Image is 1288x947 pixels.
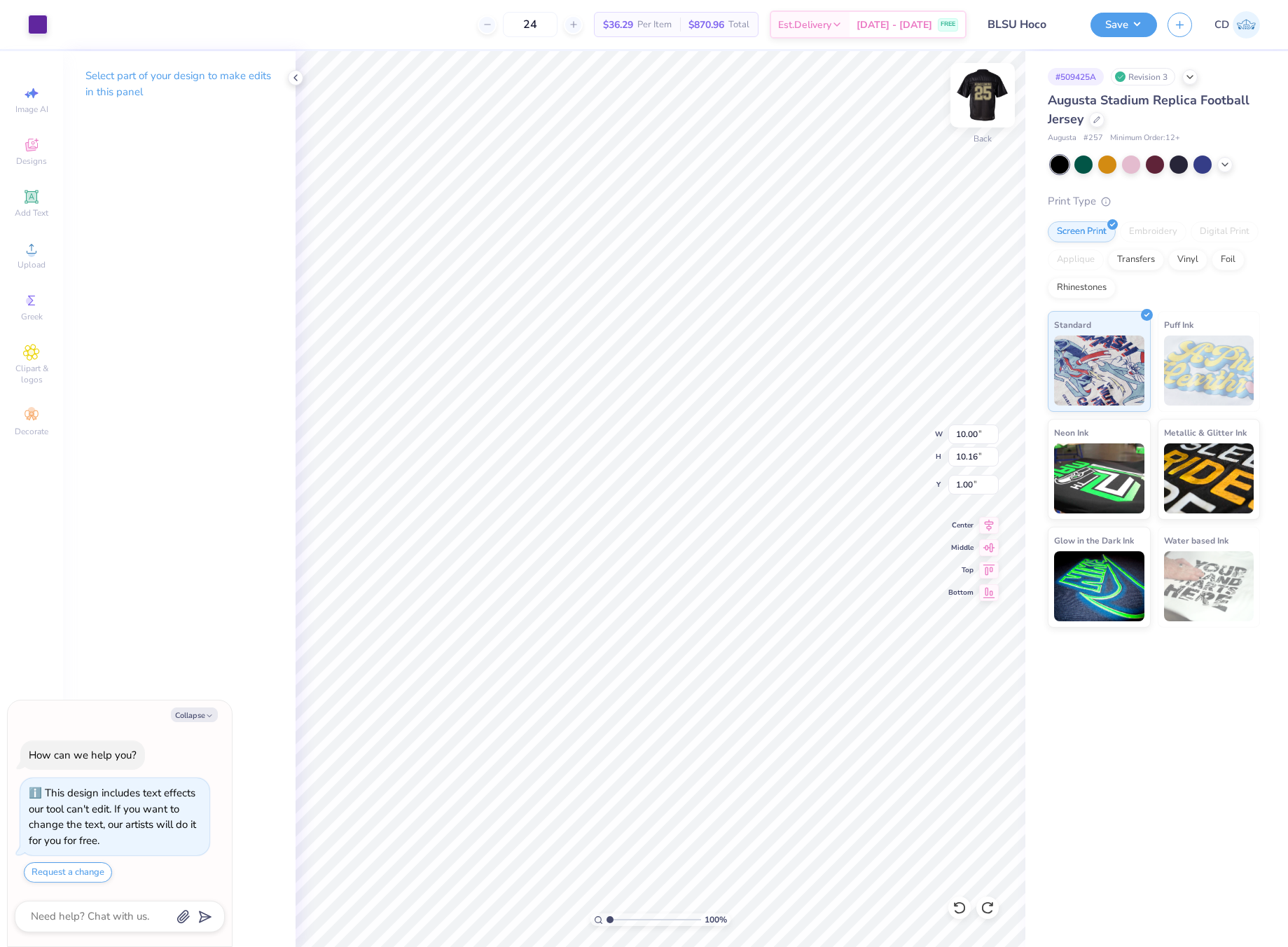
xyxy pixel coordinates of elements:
[1214,17,1229,33] span: CD
[637,18,672,32] span: Per Item
[1054,443,1144,513] img: Neon Ink
[16,155,47,167] span: Designs
[948,520,974,530] span: Center
[977,11,1080,39] input: Untitled Design
[1111,68,1175,85] div: Revision 3
[15,426,48,437] span: Decorate
[1110,132,1180,144] span: Minimum Order: 12 +
[1048,193,1260,209] div: Print Type
[688,18,724,32] span: $870.96
[728,18,749,32] span: Total
[948,543,974,553] span: Middle
[1164,317,1193,332] span: Puff Ink
[29,748,137,762] div: How can we help you?
[1214,11,1260,39] a: CD
[1048,92,1249,127] span: Augusta Stadium Replica Football Jersey
[1054,317,1091,332] span: Standard
[941,20,955,29] span: FREE
[603,18,633,32] span: $36.29
[1191,221,1259,242] div: Digital Print
[1054,336,1144,406] img: Standard
[948,565,974,575] span: Top
[1090,13,1157,37] button: Save
[1164,425,1247,440] span: Metallic & Glitter Ink
[955,67,1011,123] img: Back
[85,68,273,100] p: Select part of your design to make edits in this panel
[29,786,196,848] div: This design includes text effects our tool can't edit. If you want to change the text, our artist...
[1083,132,1103,144] span: # 257
[18,259,46,270] span: Upload
[1164,551,1254,621] img: Water based Ink
[21,311,43,322] span: Greek
[1048,132,1076,144] span: Augusta
[1168,249,1207,270] div: Vinyl
[857,18,932,32] span: [DATE] - [DATE]
[503,12,558,37] input: – –
[1048,221,1116,242] div: Screen Print
[778,18,831,32] span: Est. Delivery
[1054,425,1088,440] span: Neon Ink
[1212,249,1245,270] div: Foil
[948,588,974,597] span: Bottom
[1054,551,1144,621] img: Glow in the Dark Ink
[1048,249,1104,270] div: Applique
[1120,221,1186,242] div: Embroidery
[705,913,727,926] span: 100 %
[1233,11,1260,39] img: Cedric Diasanta
[15,104,48,115] span: Image AI
[1164,533,1228,548] span: Water based Ink
[24,862,112,883] button: Request a change
[171,707,218,722] button: Collapse
[15,207,48,219] span: Add Text
[1048,68,1104,85] div: # 509425A
[7,363,56,385] span: Clipart & logos
[1164,443,1254,513] img: Metallic & Glitter Ink
[1048,277,1116,298] div: Rhinestones
[974,132,992,145] div: Back
[1164,336,1254,406] img: Puff Ink
[1108,249,1164,270] div: Transfers
[1054,533,1134,548] span: Glow in the Dark Ink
